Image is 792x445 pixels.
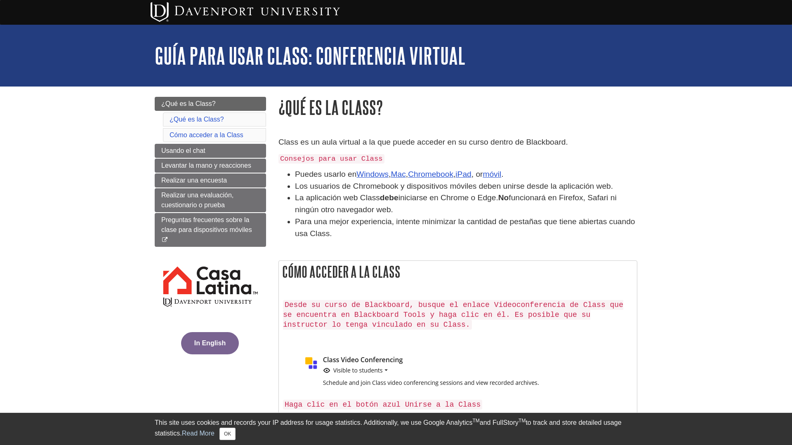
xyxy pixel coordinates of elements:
strong: No [498,193,509,202]
span: Usando el chat [161,147,205,154]
a: Realizar una evaluación, cuestionario o prueba [155,188,266,212]
img: class [283,349,591,395]
div: This site uses cookies and records your IP address for usage statistics. Additionally, we use Goo... [155,418,637,440]
a: Chromebook [408,170,453,178]
li: Los usuarios de Chromebook y dispositivos móviles deben unirse desde la aplicación web. [295,180,637,192]
a: iPad [455,170,471,178]
img: Davenport University [151,2,340,22]
li: Puedes usarlo en , , , , or . [295,169,637,180]
a: Preguntas frecuentes sobre la clase para dispositivos móviles [155,213,266,247]
i: This link opens in a new window [161,237,168,243]
code: Consejos para usar Class [278,154,384,164]
a: móvil [483,170,501,178]
a: ¿Qué es la Class? [155,97,266,111]
strong: debe [380,193,398,202]
span: Realizar una encuesta [161,177,227,184]
a: Usando el chat [155,144,266,158]
sup: TM [519,418,526,424]
li: Para una mejor experiencia, intente minimizar la cantidad de pestañas que tiene abiertas cuando u... [295,216,637,240]
div: Guide Page Menu [155,97,266,368]
a: ¿Qué es la Class? [170,116,224,123]
button: In English [181,332,239,354]
a: Windows [356,170,389,178]
span: ¿Qué es la Class? [161,100,216,107]
p: Class es un aula virtual a la que puede acceder en su curso dentro de Blackboard. [278,136,637,148]
a: Mac [391,170,406,178]
a: In English [179,340,241,347]
a: Guía para usar Class: Conferencia virtual [155,43,465,68]
span: Realizar una evaluación, cuestionario o prueba [161,192,233,208]
h2: Cómo acceder a la Class [279,261,637,283]
a: Realizar una encuesta [155,173,266,187]
sup: TM [472,418,479,424]
h1: ¿Qué es la Class? [278,97,637,118]
span: Levantar la mano y reacciones [161,162,251,169]
span: Preguntas frecuentes sobre la clase para dispositivos móviles [161,216,252,233]
a: Read More [182,430,214,437]
a: Levantar la mano y reacciones [155,159,266,173]
a: Cómo acceder a la Class [170,131,243,138]
button: Close [219,428,236,440]
code: Desde su curso de Blackboard, busque el enlace Videoconferencia de Class que se encuentra en Blac... [283,300,623,330]
code: Haga clic en el botón azul Unirse a la Class [283,400,482,410]
li: La aplicación web Class iniciarse en Chrome o Edge. funcionará en Firefox, Safari ni ningún otro ... [295,192,637,216]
